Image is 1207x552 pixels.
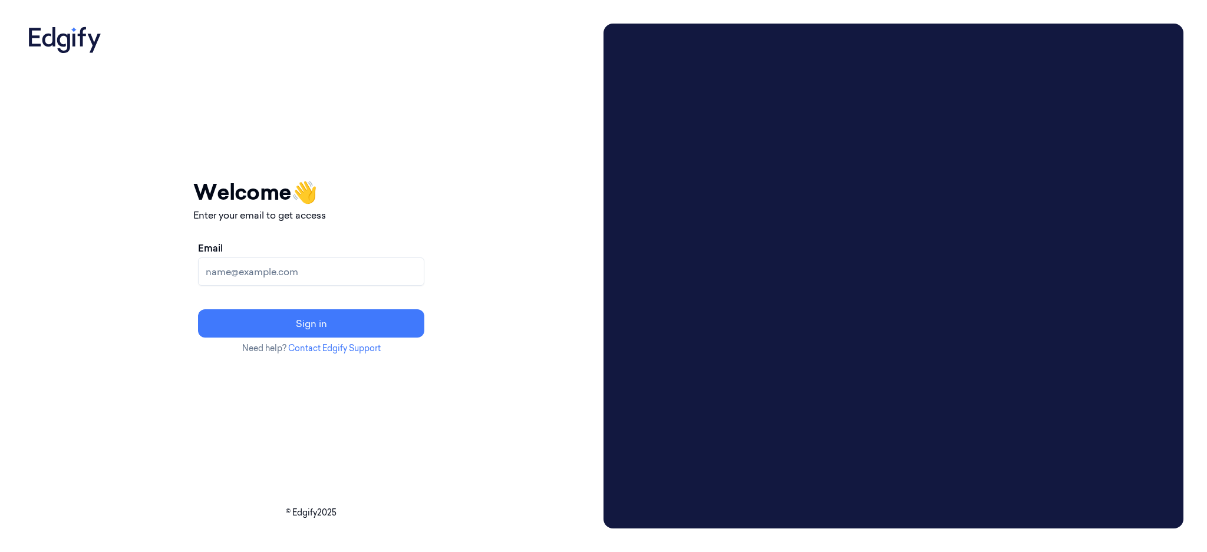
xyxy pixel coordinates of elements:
p: © Edgify 2025 [24,507,599,519]
p: Need help? [193,342,429,355]
label: Email [198,241,223,255]
h1: Welcome 👋 [193,176,429,208]
p: Enter your email to get access [193,208,429,222]
input: name@example.com [198,257,424,286]
a: Contact Edgify Support [288,343,381,353]
button: Sign in [198,309,424,338]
